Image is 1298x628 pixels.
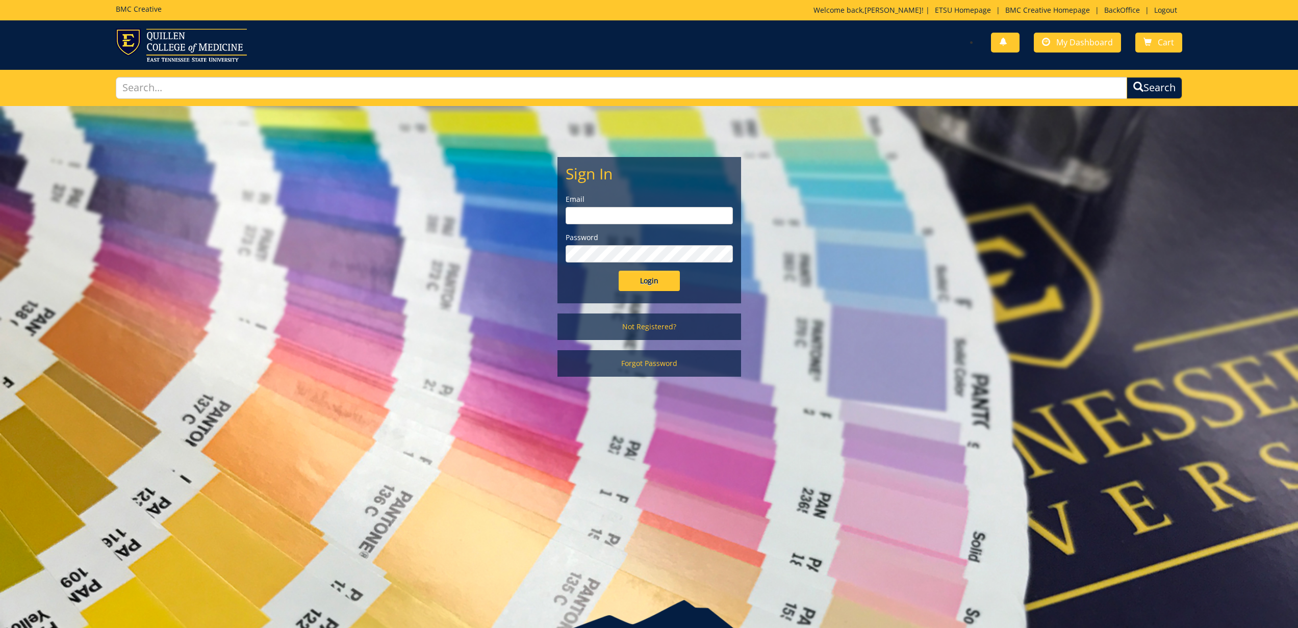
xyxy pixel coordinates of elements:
span: Cart [1158,37,1174,48]
label: Email [566,194,733,204]
a: BMC Creative Homepage [1000,5,1095,15]
label: Password [566,232,733,243]
a: ETSU Homepage [930,5,996,15]
span: My Dashboard [1056,37,1113,48]
h5: BMC Creative [116,5,162,13]
a: Forgot Password [557,350,741,377]
a: Not Registered? [557,313,741,340]
p: Welcome back, ! | | | | [813,5,1182,15]
a: BackOffice [1099,5,1145,15]
input: Search... [116,77,1127,99]
a: My Dashboard [1034,33,1121,53]
button: Search [1127,77,1182,99]
h2: Sign In [566,165,733,182]
a: Logout [1149,5,1182,15]
input: Login [619,271,680,291]
a: [PERSON_NAME] [864,5,922,15]
a: Cart [1135,33,1182,53]
img: ETSU logo [116,29,247,62]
